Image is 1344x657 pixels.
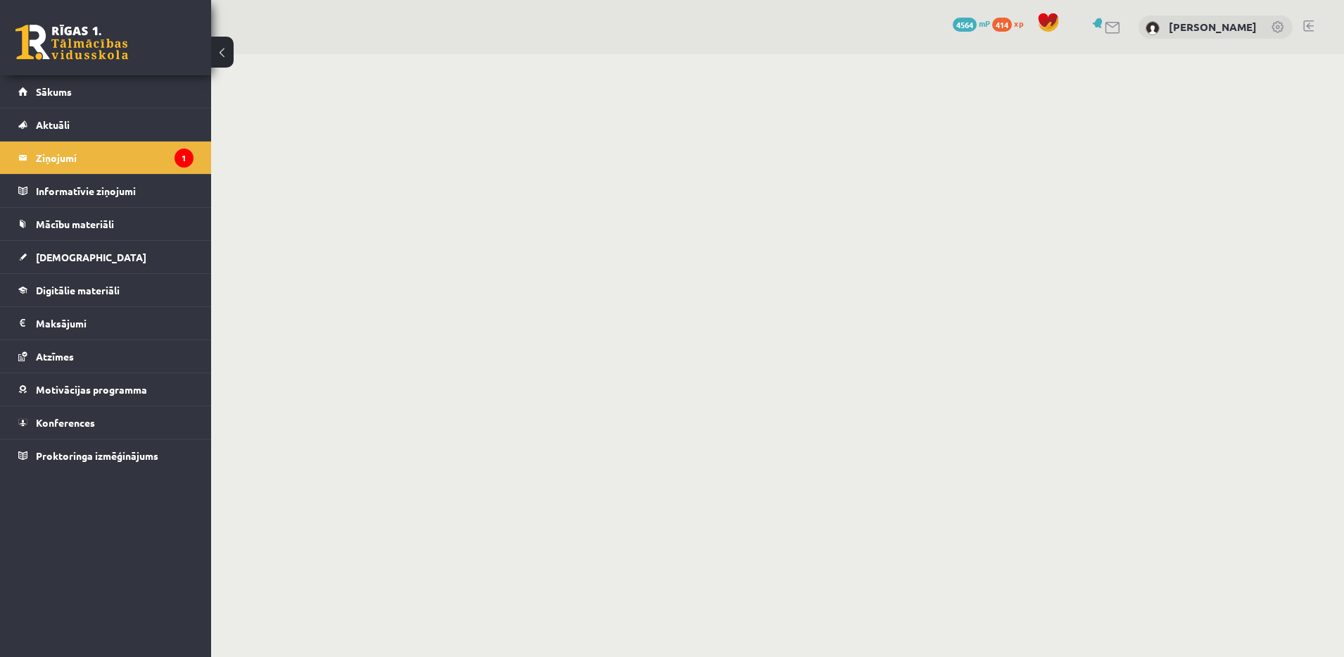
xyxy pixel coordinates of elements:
a: Ziņojumi1 [18,142,194,174]
a: [PERSON_NAME] [1169,20,1257,34]
legend: Maksājumi [36,307,194,339]
span: mP [979,18,990,29]
a: 414 xp [992,18,1030,29]
a: Rīgas 1. Tālmācības vidusskola [15,25,128,60]
i: 1 [175,149,194,168]
span: Aktuāli [36,118,70,131]
a: Atzīmes [18,340,194,373]
a: Proktoringa izmēģinājums [18,439,194,472]
a: [DEMOGRAPHIC_DATA] [18,241,194,273]
span: 4564 [953,18,977,32]
a: Sākums [18,75,194,108]
a: Informatīvie ziņojumi [18,175,194,207]
span: Konferences [36,416,95,429]
span: Proktoringa izmēģinājums [36,449,158,462]
img: Maksims Nevedomijs [1146,21,1160,35]
span: Atzīmes [36,350,74,363]
a: Motivācijas programma [18,373,194,406]
a: Mācību materiāli [18,208,194,240]
a: Maksājumi [18,307,194,339]
a: Digitālie materiāli [18,274,194,306]
span: Digitālie materiāli [36,284,120,296]
legend: Informatīvie ziņojumi [36,175,194,207]
a: Aktuāli [18,108,194,141]
a: Konferences [18,406,194,439]
legend: Ziņojumi [36,142,194,174]
span: Motivācijas programma [36,383,147,396]
a: 4564 mP [953,18,990,29]
span: [DEMOGRAPHIC_DATA] [36,251,146,263]
span: 414 [992,18,1012,32]
span: Mācību materiāli [36,218,114,230]
span: xp [1014,18,1023,29]
span: Sākums [36,85,72,98]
